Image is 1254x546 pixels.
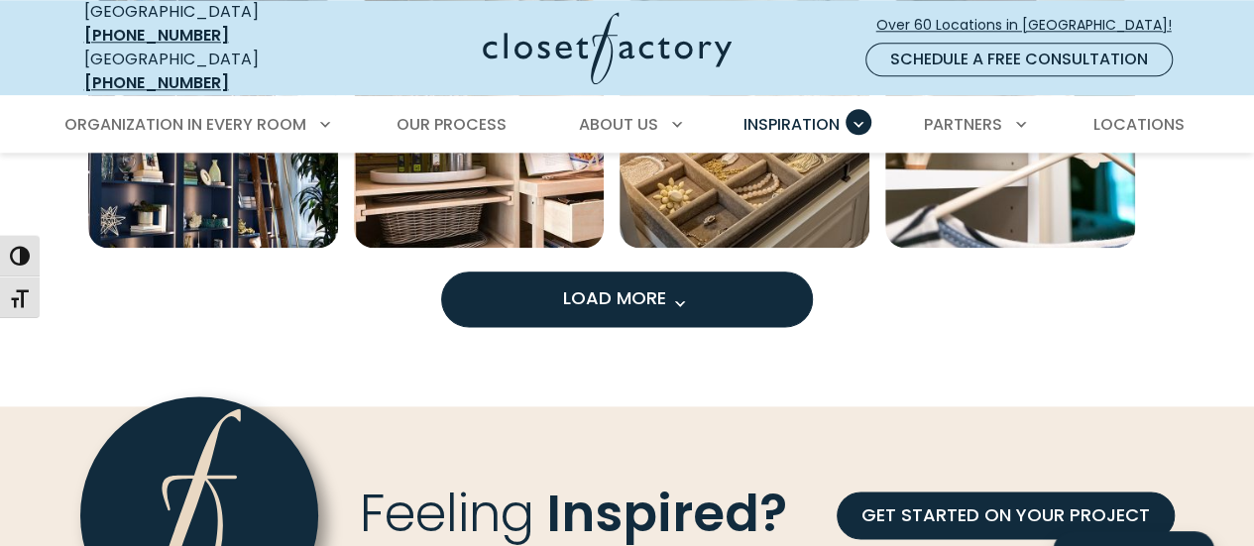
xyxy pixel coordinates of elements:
[84,71,229,94] a: [PHONE_NUMBER]
[483,12,732,84] img: Closet Factory Logo
[441,272,813,327] button: Load more inspiration gallery images
[64,113,306,136] span: Organization in Every Room
[397,113,507,136] span: Our Process
[875,8,1189,43] a: Over 60 Locations in [GEOGRAPHIC_DATA]!
[51,97,1204,153] nav: Primary Menu
[865,43,1173,76] a: Schedule a Free Consultation
[837,491,1175,539] a: GET STARTED ON YOUR PROJECT
[84,48,327,95] div: [GEOGRAPHIC_DATA]
[579,113,658,136] span: About Us
[84,24,229,47] a: [PHONE_NUMBER]
[924,113,1002,136] span: Partners
[563,285,692,310] span: Load More
[1092,113,1184,136] span: Locations
[743,113,840,136] span: Inspiration
[876,15,1188,36] span: Over 60 Locations in [GEOGRAPHIC_DATA]!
